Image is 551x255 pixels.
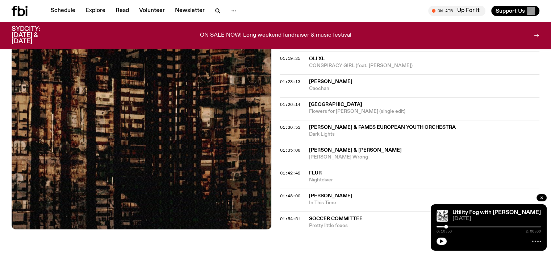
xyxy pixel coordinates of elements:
span: Flowers for [PERSON_NAME] (single edit) [309,108,540,115]
button: 01:42:42 [280,171,300,175]
span: [GEOGRAPHIC_DATA] [309,102,362,107]
span: Dark Lights [309,131,540,138]
button: 01:48:00 [280,194,300,198]
a: Newsletter [171,6,209,16]
span: In This Time [309,200,540,206]
button: 01:30:53 [280,126,300,129]
span: 01:26:14 [280,102,300,107]
h3: SYDCITY: [DATE] & [DATE] [12,26,58,45]
a: Utility Fog with [PERSON_NAME] [452,210,541,215]
span: 01:19:25 [280,55,300,61]
button: 01:54:51 [280,217,300,221]
a: Explore [81,6,110,16]
span: [DATE] [452,216,541,222]
span: Oli XL [309,56,325,61]
button: 01:35:08 [280,148,300,152]
p: ON SALE NOW! Long weekend fundraiser & music festival [200,32,351,39]
span: 01:35:08 [280,147,300,153]
span: [PERSON_NAME] [309,193,352,198]
span: 01:48:00 [280,193,300,199]
span: Support Us [496,8,525,14]
a: Volunteer [135,6,169,16]
span: [PERSON_NAME] Wrong [309,154,540,161]
span: soccer Committee [309,216,363,221]
button: 01:19:25 [280,57,300,61]
span: CONSPIRACY GIRL (feat. [PERSON_NAME]) [309,62,540,69]
a: Read [111,6,133,16]
button: On AirUp For It [428,6,485,16]
span: [PERSON_NAME] & [PERSON_NAME] [309,148,402,153]
button: 01:26:14 [280,103,300,107]
span: Flur [309,170,322,176]
span: [PERSON_NAME] & FAMES European Youth Orchestra [309,125,456,130]
span: 01:23:13 [280,79,300,85]
span: Caochan [309,85,540,92]
span: Nightdiver [309,177,540,184]
span: 0:10:56 [437,230,452,233]
span: [PERSON_NAME] [309,79,352,84]
a: Schedule [46,6,80,16]
span: Pretty little foxes [309,222,540,229]
button: 01:23:13 [280,80,300,84]
span: 2:00:00 [526,230,541,233]
span: 01:30:53 [280,124,300,130]
span: 01:54:51 [280,216,300,222]
span: 01:42:42 [280,170,300,176]
img: Cover to Slikback's album Attrition [437,210,448,222]
button: Support Us [491,6,539,16]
